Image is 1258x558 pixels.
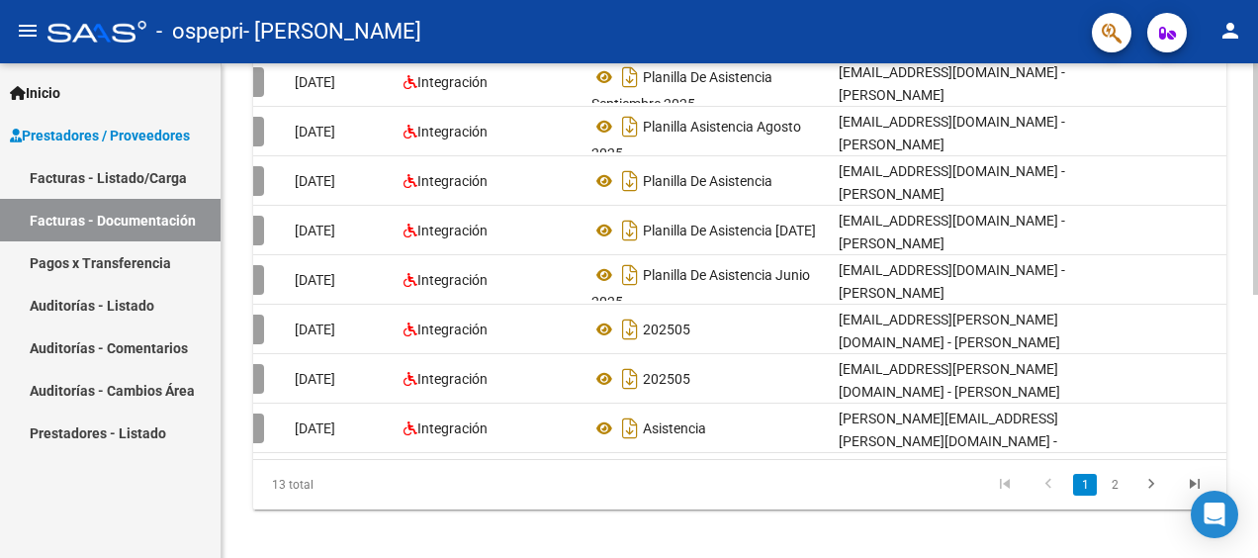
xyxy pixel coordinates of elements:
[617,215,643,246] i: Descargar documento
[839,114,1065,152] span: [EMAIL_ADDRESS][DOMAIN_NAME] - [PERSON_NAME]
[1191,491,1238,538] div: Open Intercom Messenger
[10,82,60,104] span: Inicio
[417,322,488,337] span: Integración
[295,272,335,288] span: [DATE]
[417,223,488,238] span: Integración
[1070,468,1100,502] li: page 1
[295,173,335,189] span: [DATE]
[839,312,1060,350] span: [EMAIL_ADDRESS][PERSON_NAME][DOMAIN_NAME] - [PERSON_NAME]
[417,371,488,387] span: Integración
[295,74,335,90] span: [DATE]
[295,322,335,337] span: [DATE]
[253,460,444,510] div: 13 total
[617,111,643,142] i: Descargar documento
[617,165,643,197] i: Descargar documento
[643,420,706,436] span: Asistencia
[643,223,816,238] span: Planilla De Asistencia [DATE]
[591,267,810,310] span: Planilla De Asistencia Junio 2025
[417,124,488,139] span: Integración
[591,119,801,161] span: Planilla Asistencia Agosto 2025
[417,420,488,436] span: Integración
[1073,474,1097,496] a: 1
[986,474,1024,496] a: go to first page
[1176,474,1213,496] a: go to last page
[156,10,243,53] span: - ospepri
[417,74,488,90] span: Integración
[1030,474,1067,496] a: go to previous page
[839,361,1060,400] span: [EMAIL_ADDRESS][PERSON_NAME][DOMAIN_NAME] - [PERSON_NAME]
[839,262,1065,301] span: [EMAIL_ADDRESS][DOMAIN_NAME] - [PERSON_NAME]
[1103,474,1126,496] a: 2
[617,363,643,395] i: Descargar documento
[839,64,1065,103] span: [EMAIL_ADDRESS][DOMAIN_NAME] - [PERSON_NAME]
[617,314,643,345] i: Descargar documento
[243,10,421,53] span: - [PERSON_NAME]
[10,125,190,146] span: Prestadores / Proveedores
[617,61,643,93] i: Descargar documento
[591,69,772,112] span: Planilla De Asistencia Septiembre 2025
[417,173,488,189] span: Integración
[295,371,335,387] span: [DATE]
[839,213,1065,251] span: [EMAIL_ADDRESS][DOMAIN_NAME] - [PERSON_NAME]
[1218,19,1242,43] mat-icon: person
[1100,468,1129,502] li: page 2
[643,322,690,337] span: 202505
[617,413,643,444] i: Descargar documento
[839,411,1058,472] span: [PERSON_NAME][EMAIL_ADDRESS][PERSON_NAME][DOMAIN_NAME] - [PERSON_NAME]
[617,259,643,291] i: Descargar documento
[295,223,335,238] span: [DATE]
[16,19,40,43] mat-icon: menu
[643,173,772,189] span: Planilla De Asistencia
[1132,474,1170,496] a: go to next page
[839,163,1065,202] span: [EMAIL_ADDRESS][DOMAIN_NAME] - [PERSON_NAME]
[643,371,690,387] span: 202505
[417,272,488,288] span: Integración
[295,420,335,436] span: [DATE]
[295,124,335,139] span: [DATE]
